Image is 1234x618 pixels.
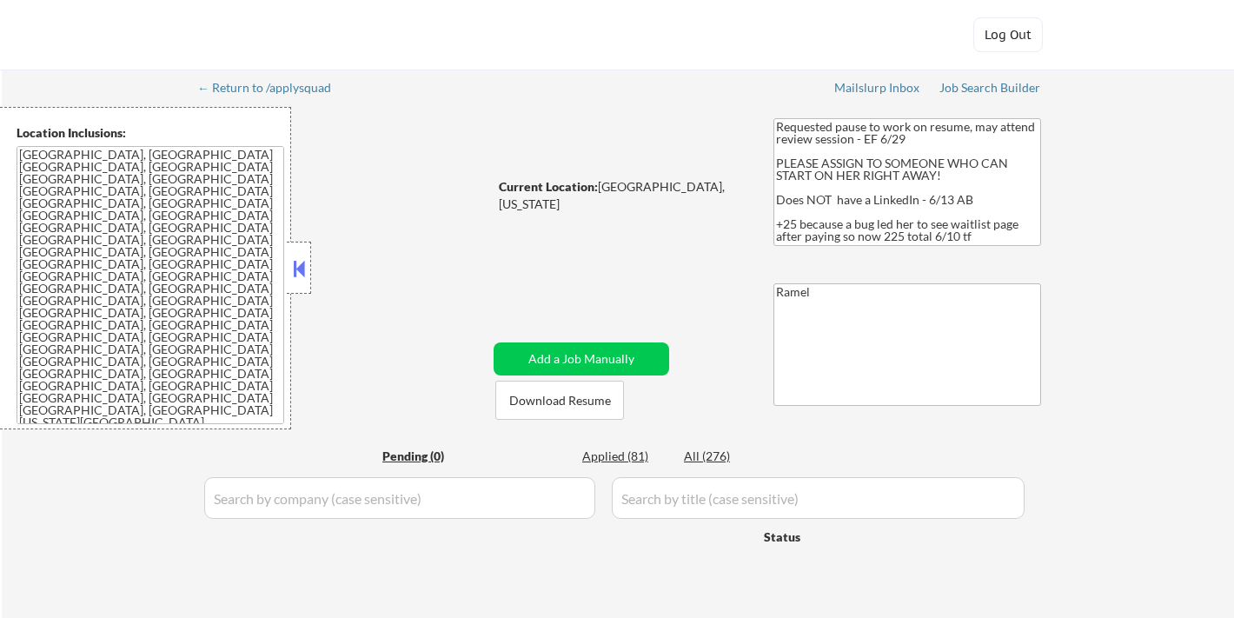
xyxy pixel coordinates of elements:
[939,81,1041,98] a: Job Search Builder
[197,81,348,98] a: ← Return to /applysquad
[499,178,745,212] div: [GEOGRAPHIC_DATA], [US_STATE]
[494,342,669,375] button: Add a Job Manually
[684,448,771,465] div: All (276)
[204,477,595,519] input: Search by company (case sensitive)
[834,82,921,94] div: Mailslurp Inbox
[382,448,469,465] div: Pending (0)
[764,521,913,552] div: Status
[939,82,1041,94] div: Job Search Builder
[973,17,1043,52] button: Log Out
[612,477,1025,519] input: Search by title (case sensitive)
[495,381,624,420] button: Download Resume
[834,81,921,98] a: Mailslurp Inbox
[582,448,669,465] div: Applied (81)
[17,124,284,142] div: Location Inclusions:
[197,82,348,94] div: ← Return to /applysquad
[499,179,598,194] strong: Current Location:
